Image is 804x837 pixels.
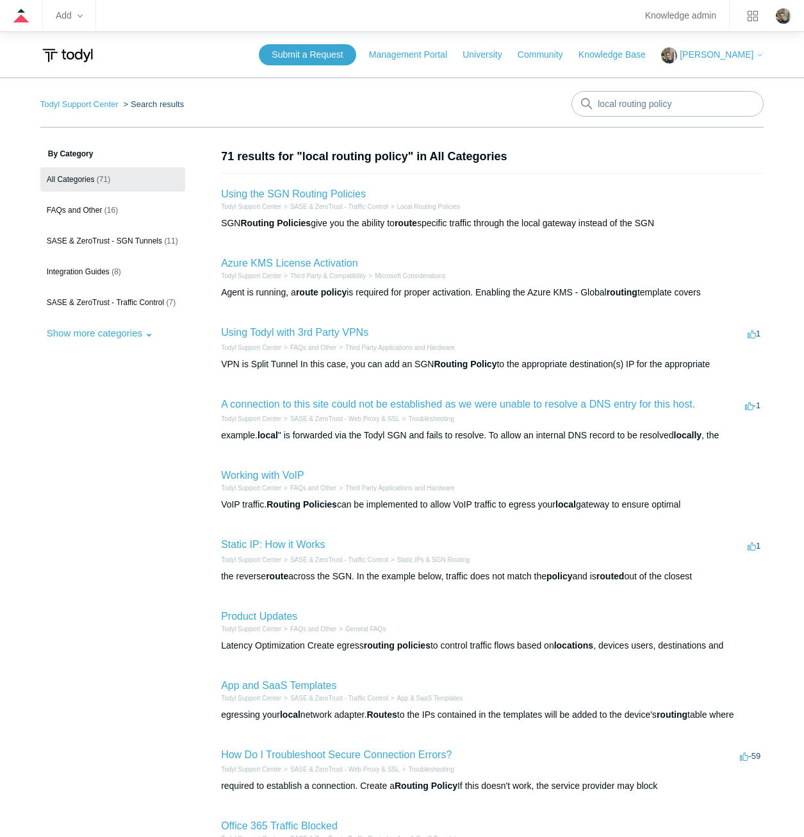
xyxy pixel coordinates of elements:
a: Todyl Support Center [40,99,119,109]
a: Submit a Request [259,44,356,65]
li: Todyl Support Center [221,693,281,703]
em: route [395,218,417,228]
li: Todyl Support Center [221,271,281,281]
em: Routing [395,781,429,791]
a: SASE & ZeroTrust - Web Proxy & SSL [290,415,400,422]
a: Third Party & Compatibility [290,272,366,279]
a: Third Party Applications and Hardware [345,485,455,492]
li: SASE & ZeroTrust - Traffic Control [281,693,388,703]
zd-hc-trigger: Add [56,12,83,19]
a: SASE & ZeroTrust - Traffic Control [290,556,388,563]
a: SASE & ZeroTrust - Traffic Control [290,695,388,702]
a: FAQs and Other [290,485,336,492]
a: Using Todyl with 3rd Party VPNs [221,327,368,338]
span: -59 [740,751,760,761]
a: Integration Guides (8) [40,260,185,284]
div: the reverse across the SGN. In the example below, traffic does not match the and is out of the cl... [221,570,764,583]
em: local [280,709,300,720]
span: 1 [748,329,760,338]
a: FAQs and Other [290,626,336,633]
em: Policies [277,218,311,228]
a: Todyl Support Center [221,485,281,492]
em: route [296,287,318,297]
div: VoIP traffic. can be implemented to allow VoIP traffic to egress your gateway to ensure optimal [221,498,764,511]
a: General FAQs [345,626,386,633]
span: 1 [748,541,760,551]
li: SASE & ZeroTrust - Web Proxy & SSL [281,765,399,774]
li: SASE & ZeroTrust - Web Proxy & SSL [281,414,399,424]
div: egressing your network adapter. to the IPs contained in the templates will be added to the device... [221,708,764,722]
button: [PERSON_NAME] [661,47,764,63]
a: Todyl Support Center [221,415,281,422]
li: SASE & ZeroTrust - Traffic Control [281,202,388,211]
em: policies [397,640,431,651]
a: Troubleshooting [408,415,454,422]
a: Todyl Support Center [221,556,281,563]
span: (16) [104,206,118,215]
li: Troubleshooting [400,414,454,424]
a: A connection to this site could not be established as we were unable to resolve a DNS entry for t... [221,399,695,410]
a: Azure KMS License Activation [221,258,357,269]
a: FAQs and Other (16) [40,198,185,222]
li: Microsoft Considerations [366,271,445,281]
em: Routing [434,359,468,369]
a: Todyl Support Center [221,695,281,702]
em: Routing [240,218,274,228]
div: SGN give you the ability to specific traffic through the local gateway instead of the SGN [221,217,764,230]
li: Todyl Support Center [221,202,281,211]
a: FAQs and Other [290,344,336,351]
li: FAQs and Other [281,343,336,352]
div: Latency Optimization Create egress to control traffic flows based on , devices users, destination... [221,639,764,652]
a: Todyl Support Center [221,203,281,210]
a: Static IP: How it Works [221,539,325,550]
div: example. " is forwarded via the Todyl SGN and fails to resolve. To allow an internal DNS record t... [221,429,764,442]
img: user avatar [776,8,791,24]
em: routed [596,571,625,581]
span: -1 [745,401,761,410]
em: routing [657,709,687,720]
li: Local Routing Policies [388,202,460,211]
em: routing [364,640,395,651]
li: Todyl Support Center [221,765,281,774]
span: [PERSON_NAME] [680,49,753,60]
em: routing [607,287,637,297]
span: All Categories [47,175,95,184]
a: University [463,48,514,62]
li: Troubleshooting [400,765,454,774]
em: locally [674,430,702,440]
li: Todyl Support Center [221,343,281,352]
a: All Categories (71) [40,167,185,192]
em: Policies [303,499,337,510]
input: Search [571,91,764,117]
em: locations [554,640,593,651]
li: Todyl Support Center [221,624,281,634]
li: FAQs and Other [281,624,336,634]
a: Todyl Support Center [221,626,281,633]
a: SASE & ZeroTrust - Traffic Control (7) [40,290,185,315]
a: SASE & ZeroTrust - Web Proxy & SSL [290,766,400,773]
h1: 71 results for "local routing policy" in All Categories [221,148,764,165]
em: local [555,499,576,510]
li: Todyl Support Center [221,555,281,565]
li: SASE & ZeroTrust - Traffic Control [281,555,388,565]
zd-hc-trigger: Click your profile icon to open the profile menu [776,8,791,24]
h3: By Category [40,148,185,160]
a: How Do I Troubleshoot Secure Connection Errors? [221,749,452,760]
div: VPN is Split Tunnel In this case, you can add an SGN to the appropriate destination(s) IP for the... [221,358,764,371]
a: SASE & ZeroTrust - Traffic Control [290,203,388,210]
a: Todyl Support Center [221,272,281,279]
li: Todyl Support Center [221,414,281,424]
li: Third Party Applications and Hardware [336,483,454,493]
a: Knowledge admin [645,12,716,19]
a: Todyl Support Center [221,766,281,773]
a: Local Routing Policies [397,203,460,210]
li: Static IPs & SGN Routing [388,555,470,565]
img: Todyl Support Center Help Center home page [40,44,95,67]
a: Third Party Applications and Hardware [345,344,455,351]
em: Routing [267,499,300,510]
li: FAQs and Other [281,483,336,493]
li: Todyl Support Center [221,483,281,493]
a: SASE & ZeroTrust - SGN Tunnels (11) [40,229,185,253]
li: General FAQs [336,624,386,634]
a: Todyl Support Center [221,344,281,351]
